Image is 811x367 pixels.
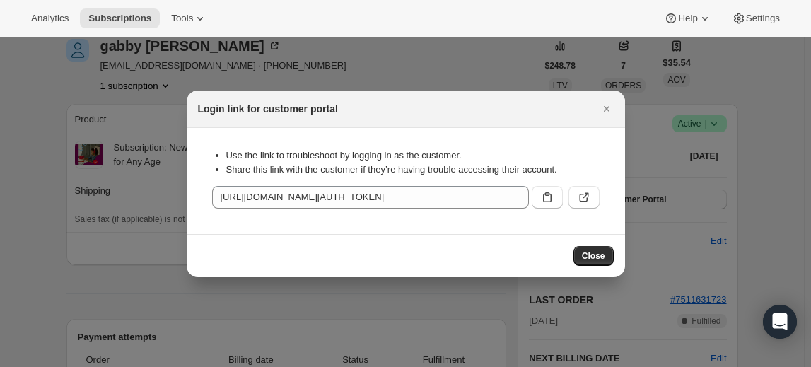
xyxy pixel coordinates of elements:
button: Subscriptions [80,8,160,28]
span: Help [678,13,697,24]
button: Help [655,8,720,28]
span: Tools [171,13,193,24]
h2: Login link for customer portal [198,102,338,116]
span: Settings [746,13,780,24]
button: Tools [163,8,216,28]
button: Close [573,246,614,266]
span: Close [582,250,605,262]
div: Open Intercom Messenger [763,305,797,339]
span: Analytics [31,13,69,24]
li: Use the link to troubleshoot by logging in as the customer. [226,148,600,163]
span: Subscriptions [88,13,151,24]
button: Analytics [23,8,77,28]
button: Close [597,99,617,119]
button: Settings [723,8,788,28]
li: Share this link with the customer if they’re having trouble accessing their account. [226,163,600,177]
